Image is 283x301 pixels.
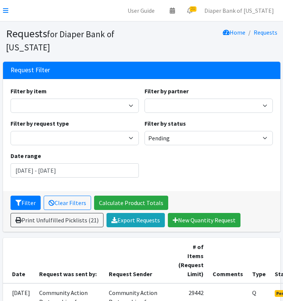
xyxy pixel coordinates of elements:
label: Filter by partner [145,87,189,96]
th: Request Sender [104,238,174,283]
th: Date [3,238,35,283]
span: 21 [190,6,196,12]
a: Home [223,29,245,36]
th: # of Items (Request Limit) [174,238,208,283]
small: for Diaper Bank of [US_STATE] [6,29,114,53]
a: Export Requests [107,213,165,227]
abbr: Quantity [252,289,256,296]
h1: Requests [6,27,139,53]
a: User Guide [122,3,161,18]
a: New Quantity Request [168,213,240,227]
label: Filter by request type [11,119,69,128]
th: Type [248,238,270,283]
a: Calculate Product Totals [94,196,168,210]
a: Clear Filters [44,196,91,210]
a: Print Unfulfilled Picklists (21) [11,213,103,227]
label: Date range [11,151,41,160]
a: 21 [181,3,198,18]
label: Filter by item [11,87,47,96]
a: Diaper Bank of [US_STATE] [198,3,280,18]
label: Filter by status [145,119,186,128]
h3: Request Filter [11,66,50,74]
th: Comments [208,238,248,283]
button: Filter [11,196,41,210]
th: Request was sent by: [35,238,104,283]
a: Requests [254,29,277,36]
input: January 1, 2011 - December 31, 2011 [11,163,139,178]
